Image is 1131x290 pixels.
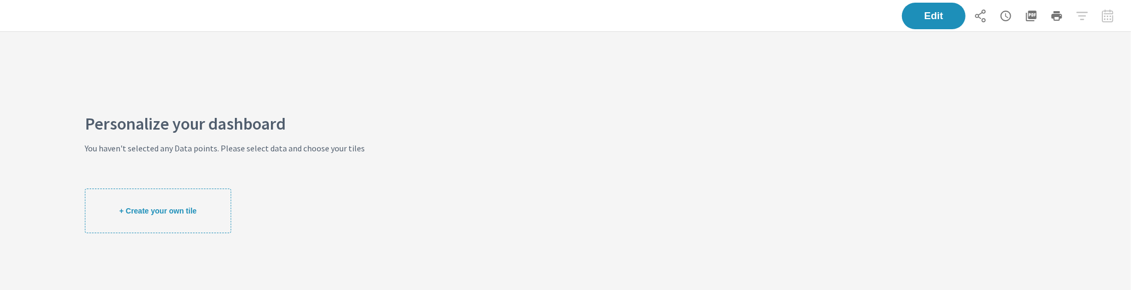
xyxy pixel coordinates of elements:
[913,11,955,21] span: Edit
[970,5,991,27] button: Share Report
[902,3,966,29] button: Edit
[85,142,365,189] span: You haven't selected any Data points. Please select data and choose your tiles
[1021,5,1042,27] button: "Export Report to PDF"
[85,189,231,233] button: + Create your own tile
[1046,5,1067,27] button: Print Report
[85,118,365,142] span: Personalize your dashboard
[119,206,197,216] span: + Create your own tile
